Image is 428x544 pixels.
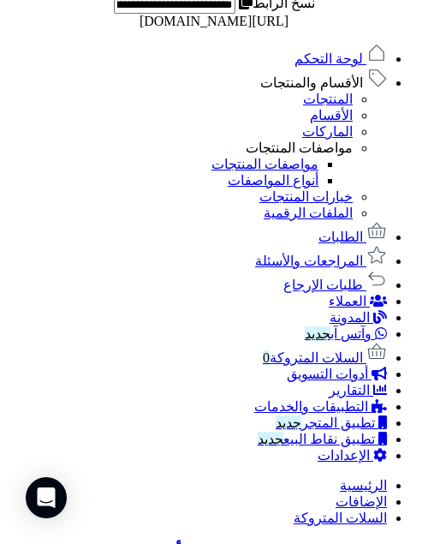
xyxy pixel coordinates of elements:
a: التطبيقات والخدمات [254,399,387,414]
span: المدونة [330,310,370,325]
span: جديد [276,415,301,430]
a: المراجعات والأسئلة [255,254,387,268]
span: جديد [305,326,330,341]
span: طلبات الإرجاع [283,278,363,292]
a: الإعدادات [318,448,387,463]
a: الإضافات [336,494,387,509]
span: جديد [258,432,283,446]
a: الملفات الرقمية [264,206,353,220]
a: طلبات الإرجاع [283,278,387,292]
span: لوحة التحكم [294,51,363,66]
a: السلات المتروكة0 [263,350,387,365]
a: تطبيق نقاط البيعجديد [258,432,387,446]
a: السلات المتروكة [294,511,387,525]
a: المنتجات [303,92,353,106]
div: [URL][DOMAIN_NAME] [7,14,421,29]
a: الرئيسية [340,478,387,493]
a: أدوات التسويق [287,367,387,381]
a: أنواع المواصفات [228,173,318,188]
span: وآتس آب [305,326,372,341]
a: الطلبات [318,230,387,244]
a: وآتس آبجديد [305,326,387,341]
a: مواصفات المنتجات [211,157,318,171]
span: 0 [263,350,270,365]
span: الإعدادات [318,448,370,463]
span: المراجعات والأسئلة [255,254,363,268]
a: المدونة [330,310,387,325]
a: مواصفات المنتجات [246,140,353,155]
a: الماركات [302,124,353,139]
span: التقارير [329,383,370,398]
span: العملاء [329,294,366,308]
span: السلات المتروكة [263,350,363,365]
a: خيارات المنتجات [259,189,353,204]
span: التطبيقات والخدمات [254,399,368,414]
a: العملاء [329,294,387,308]
a: لوحة التحكم [294,51,387,66]
span: تطبيق نقاط البيع [258,432,375,446]
span: تطبيق المتجر [276,415,375,430]
span: أدوات التسويق [287,367,368,381]
span: الطلبات [318,230,363,244]
span: الأقسام والمنتجات [260,75,363,90]
div: Open Intercom Messenger [26,477,67,518]
a: تطبيق المتجرجديد [276,415,387,430]
a: التقارير [329,383,387,398]
a: الأقسام [310,108,353,123]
